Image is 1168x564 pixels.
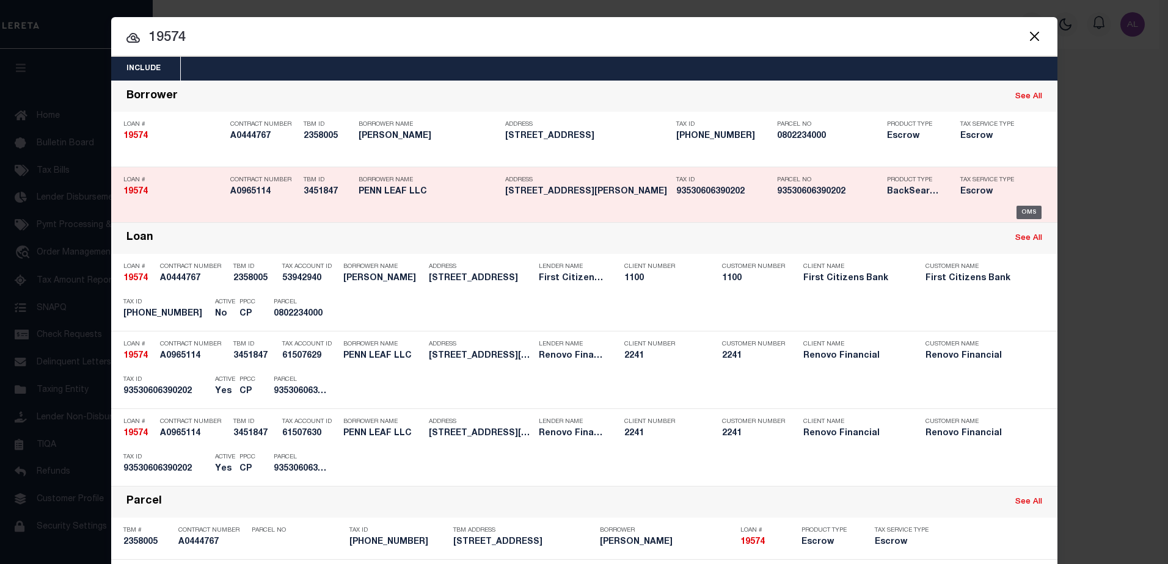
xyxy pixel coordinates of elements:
[722,273,783,284] h5: 1100
[777,176,881,184] p: Parcel No
[123,386,209,397] h5: 93530606390202
[160,418,227,425] p: Contract Number
[239,376,255,383] p: PPCC
[505,121,670,128] p: Address
[274,376,329,383] p: Parcel
[123,351,154,361] h5: 19574
[160,273,227,284] h5: A0444767
[304,187,352,197] h5: 3451847
[722,418,785,425] p: Customer Number
[429,341,533,348] p: Address
[233,428,276,439] h5: 3451847
[624,428,704,439] h5: 2241
[960,121,1021,128] p: Tax Service Type
[123,428,154,439] h5: 19574
[722,341,785,348] p: Customer Number
[233,351,276,361] h5: 3451847
[304,176,352,184] p: TBM ID
[230,131,297,142] h5: A0444767
[230,121,297,128] p: Contract Number
[600,527,734,534] p: Borrower
[343,273,423,284] h5: NATALIE JUBA-PARHAM
[215,298,235,306] p: Active
[722,263,785,270] p: Customer Number
[111,27,1057,49] input: Start typing...
[676,176,771,184] p: Tax ID
[803,263,907,270] p: Client Name
[123,376,209,383] p: Tax ID
[960,176,1021,184] p: Tax Service Type
[875,537,930,548] h5: Escrow
[123,309,209,319] h5: 08-02234-000
[233,418,276,425] p: TBM ID
[1017,206,1042,219] div: OMS
[740,538,765,546] strong: 19574
[123,418,154,425] p: Loan #
[349,527,447,534] p: Tax ID
[600,537,734,548] h5: NATALIE JUBA-PARHAM
[349,537,447,548] h5: 08-02234-000
[123,298,209,306] p: Tax ID
[539,273,606,284] h5: First Citizens Bank
[624,273,704,284] h5: 1100
[215,386,233,397] h5: Yes
[252,527,343,534] p: Parcel No
[925,273,1029,284] h5: First Citizens Bank
[282,263,337,270] p: Tax Account ID
[274,309,329,319] h5: 0802234000
[722,428,783,439] h5: 2241
[803,351,907,361] h5: Renovo Financial
[887,121,942,128] p: Product Type
[123,274,148,283] strong: 19574
[429,428,533,439] h5: 325 Kline Street Reading, PA 19611
[539,351,606,361] h5: Renovo Financial
[624,418,704,425] p: Client Number
[925,418,1029,425] p: Customer Name
[343,351,423,361] h5: PENN LEAF LLC
[343,428,423,439] h5: PENN LEAF LLC
[123,429,148,438] strong: 19574
[359,176,499,184] p: Borrower Name
[123,454,209,461] p: Tax ID
[215,464,233,474] h5: Yes
[801,527,856,534] p: Product Type
[740,527,795,534] p: Loan #
[539,418,606,425] p: Lender Name
[359,131,499,142] h5: NATALIE JUBA-PARHAM
[505,187,670,197] h5: 325 KLINE ST Reading, PA 19611
[126,90,178,104] div: Borrower
[887,176,942,184] p: Product Type
[801,537,856,548] h5: Escrow
[676,187,771,197] h5: 93530606390202
[925,428,1029,439] h5: Renovo Financial
[1015,498,1042,506] a: See All
[178,527,246,534] p: Contract Number
[123,187,224,197] h5: 19574
[624,263,704,270] p: Client Number
[453,537,594,548] h5: 195 EUSTIS STREET BOSTON MA 02119
[803,418,907,425] p: Client Name
[123,263,154,270] p: Loan #
[215,309,233,319] h5: No
[282,351,337,361] h5: 61507629
[123,527,172,534] p: TBM #
[960,131,1021,142] h5: Escrow
[505,176,670,184] p: Address
[453,527,594,534] p: TBM Address
[887,131,942,142] h5: Escrow
[304,121,352,128] p: TBM ID
[624,341,704,348] p: Client Number
[676,131,771,142] h5: 08-02234-000
[359,121,499,128] p: Borrower Name
[178,537,246,548] h5: A0444767
[123,121,224,128] p: Loan #
[123,352,148,360] strong: 19574
[539,263,606,270] p: Lender Name
[505,131,670,142] h5: 195 EUSTIS STREET BOSTON MA 02119
[429,263,533,270] p: Address
[1015,234,1042,242] a: See All
[111,57,176,81] button: Include
[803,428,907,439] h5: Renovo Financial
[887,187,942,197] h5: BackSearch,Escrow
[539,428,606,439] h5: Renovo Financial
